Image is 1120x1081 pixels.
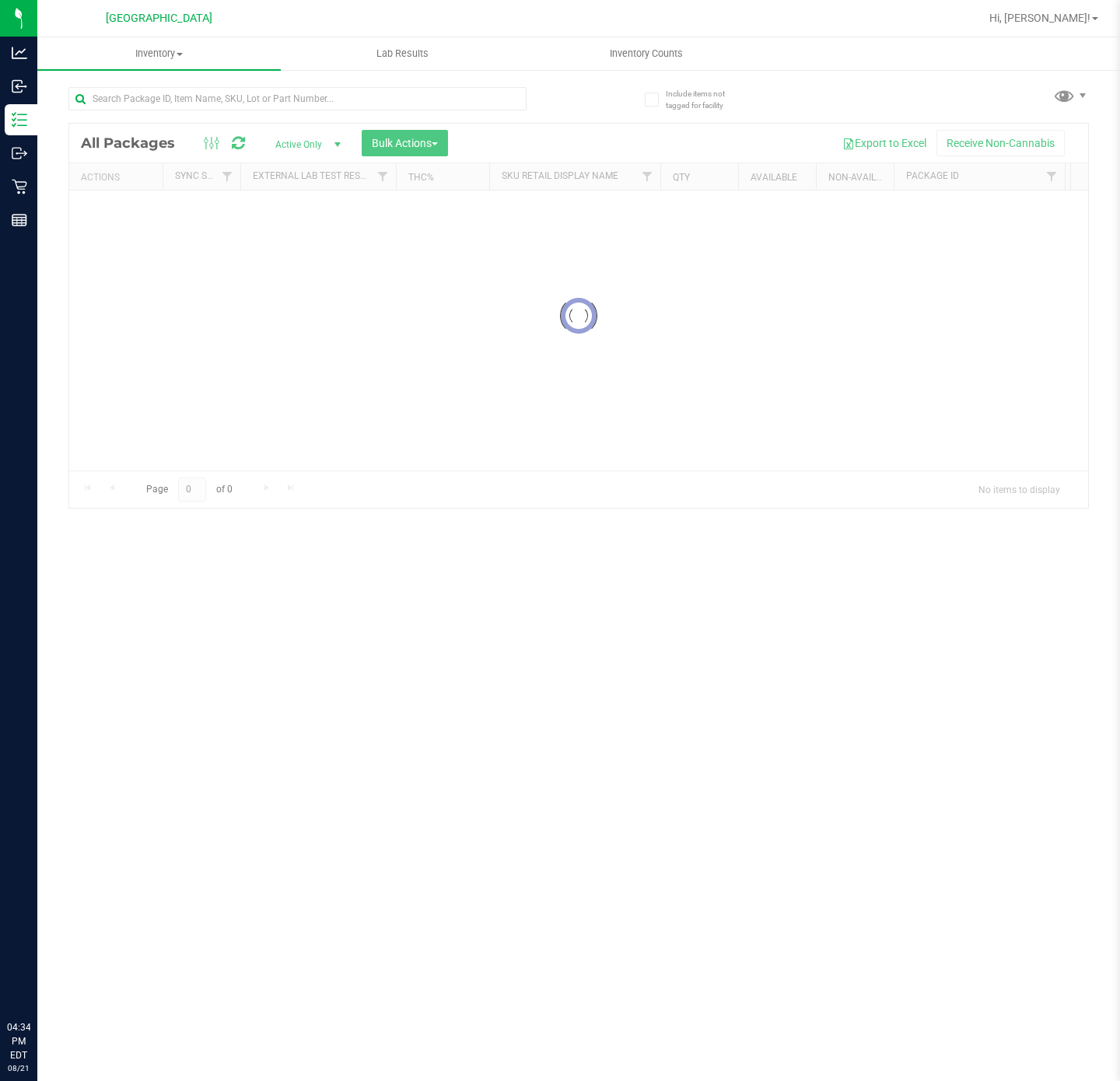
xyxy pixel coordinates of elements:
a: Inventory Counts [524,37,768,70]
inline-svg: Analytics [12,45,27,61]
inline-svg: Reports [12,212,27,228]
a: Inventory [37,37,281,70]
input: Search Package ID, Item Name, SKU, Lot or Part Number... [68,87,527,110]
p: 04:34 PM EDT [7,1020,30,1062]
span: Include items not tagged for facility [666,88,744,111]
inline-svg: Inbound [12,79,27,94]
span: Lab Results [355,47,450,61]
inline-svg: Outbound [12,145,27,161]
span: Inventory [37,47,281,61]
span: Hi, [PERSON_NAME]! [989,12,1090,24]
span: Inventory Counts [589,47,704,61]
inline-svg: Retail [12,179,27,194]
span: [GEOGRAPHIC_DATA] [106,12,212,25]
p: 08/21 [7,1062,30,1074]
a: Lab Results [281,37,524,70]
inline-svg: Inventory [12,112,27,128]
